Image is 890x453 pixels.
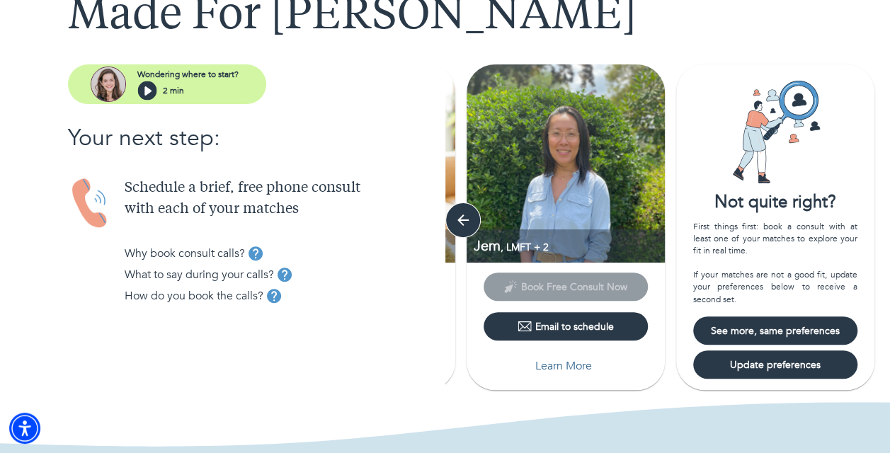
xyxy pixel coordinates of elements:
div: Accessibility Menu [9,413,40,444]
p: LMFT, Coaching, Integrative Practitioner [474,236,665,256]
p: Why book consult calls? [125,245,245,262]
div: Email to schedule [518,319,614,333]
span: This provider has not yet shared their calendar link. Please email the provider to schedule [484,280,648,293]
button: tooltip [263,285,285,306]
button: Email to schedule [484,312,648,340]
button: tooltip [245,243,266,264]
p: How do you book the calls? [125,287,263,304]
span: See more, same preferences [699,324,852,338]
button: Learn More [484,352,648,380]
span: , LMFT + 2 [501,241,549,254]
button: assistantWondering where to start?2 min [68,64,266,104]
img: Card icon [722,79,828,185]
p: 2 min [163,84,184,97]
p: Learn More [535,357,592,374]
p: What to say during your calls? [125,266,274,283]
span: Update preferences [699,358,852,372]
p: Schedule a brief, free phone consult with each of your matches [125,178,445,220]
button: See more, same preferences [693,316,857,345]
p: Wondering where to start? [137,68,239,81]
div: Not quite right? [676,190,874,214]
p: Your next step: [68,121,445,155]
div: First things first: book a consult with at least one of your matches to explore your fit in real ... [693,221,857,306]
button: Update preferences [693,350,857,379]
img: assistant [91,67,126,102]
img: Jem Wong profile [467,64,665,263]
img: Handset [68,178,113,229]
button: tooltip [274,264,295,285]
